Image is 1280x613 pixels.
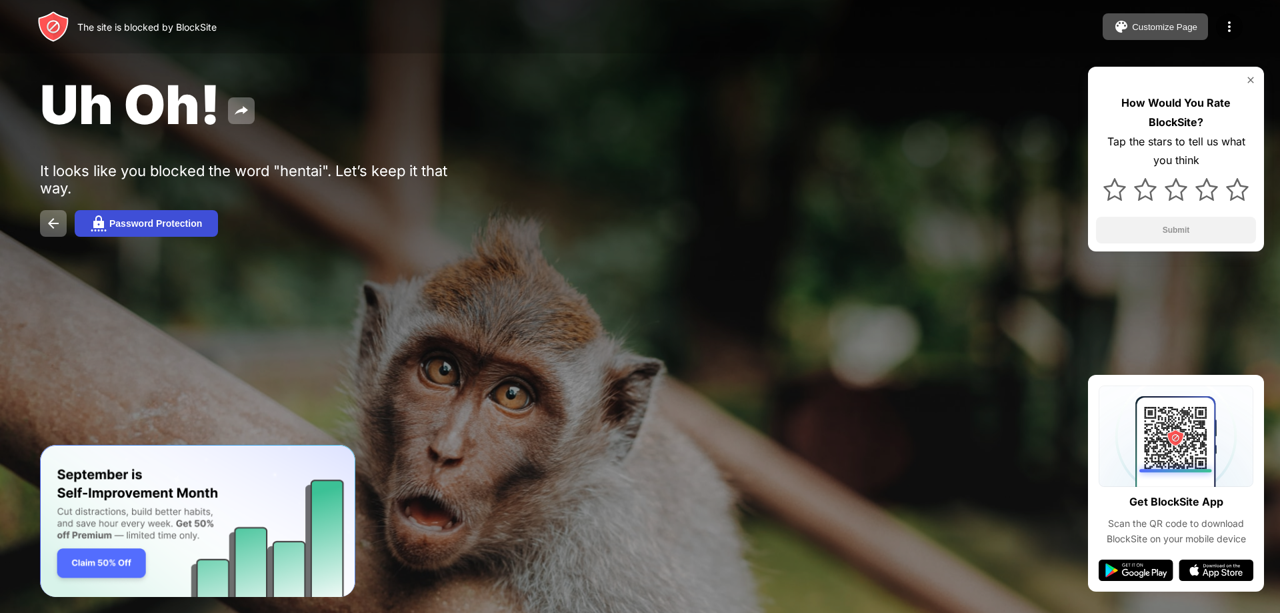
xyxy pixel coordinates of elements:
[1099,386,1253,487] img: qrcode.svg
[37,11,69,43] img: header-logo.svg
[1113,19,1129,35] img: pallet.svg
[1096,93,1256,132] div: How Would You Rate BlockSite?
[40,162,452,197] div: It looks like you blocked the word "hentai". Let’s keep it that way.
[1221,19,1237,35] img: menu-icon.svg
[1134,178,1157,201] img: star.svg
[233,103,249,119] img: share.svg
[1099,516,1253,546] div: Scan the QR code to download BlockSite on your mobile device
[91,215,107,231] img: password.svg
[1099,560,1173,581] img: google-play.svg
[1103,178,1126,201] img: star.svg
[45,215,61,231] img: back.svg
[75,210,218,237] button: Password Protection
[1245,75,1256,85] img: rate-us-close.svg
[1129,492,1223,512] div: Get BlockSite App
[1195,178,1218,201] img: star.svg
[109,218,202,229] div: Password Protection
[77,21,217,33] div: The site is blocked by BlockSite
[1096,217,1256,243] button: Submit
[1096,132,1256,171] div: Tap the stars to tell us what you think
[40,445,355,598] iframe: Banner
[1226,178,1249,201] img: star.svg
[1132,22,1197,32] div: Customize Page
[1179,560,1253,581] img: app-store.svg
[40,72,220,137] span: Uh Oh!
[1103,13,1208,40] button: Customize Page
[1165,178,1187,201] img: star.svg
